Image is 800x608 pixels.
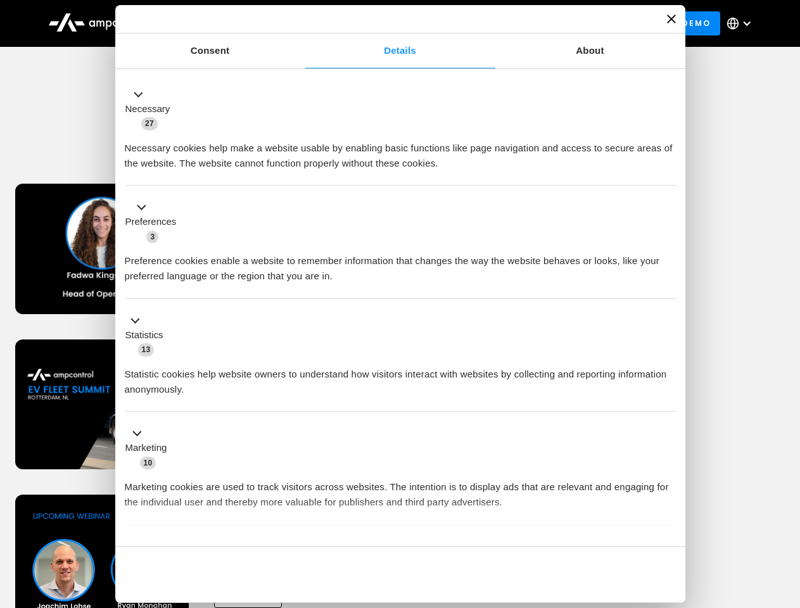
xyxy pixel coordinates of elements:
a: Details [305,34,495,68]
div: Necessary cookies help make a website usable by enabling basic functions like page navigation and... [125,131,676,171]
span: 13 [138,343,155,356]
button: Preferences (3) [125,200,184,244]
label: Statistics [125,328,163,343]
button: Okay [493,556,675,593]
div: Marketing cookies are used to track visitors across websites. The intention is to display ads tha... [125,470,676,510]
button: Marketing (10) [125,426,175,471]
label: Necessary [125,102,170,117]
span: 10 [140,457,156,469]
button: Unclassified (2) [125,539,229,555]
div: Preference cookies enable a website to remember information that changes the way the website beha... [125,244,676,284]
span: 3 [146,231,158,243]
h1: Upcoming Webinars [15,128,785,158]
a: About [495,34,685,68]
span: 2 [209,541,221,554]
span: 27 [141,117,158,130]
button: Statistics (13) [125,313,171,357]
label: Marketing [125,441,167,455]
div: Statistic cookies help website owners to understand how visitors interact with websites by collec... [125,357,676,397]
button: Necessary (27) [125,87,178,131]
button: Close banner [667,15,676,23]
label: Preferences [125,215,177,229]
a: Consent [115,34,305,68]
